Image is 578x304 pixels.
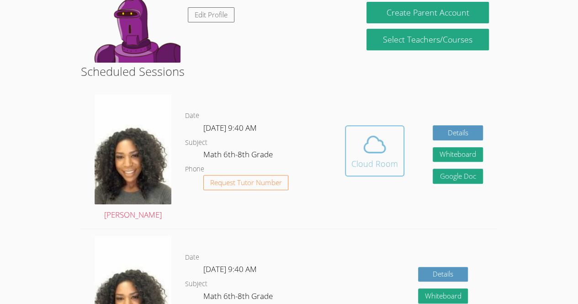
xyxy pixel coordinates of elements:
a: [PERSON_NAME] [95,94,171,222]
button: Whiteboard [418,288,468,304]
button: Request Tutor Number [203,175,289,190]
a: Select Teachers/Courses [366,29,488,50]
dd: Math 6th-8th Grade [203,148,275,164]
a: Google Doc [433,169,483,184]
span: Request Tutor Number [210,179,282,186]
button: Create Parent Account [366,2,488,23]
a: Edit Profile [188,7,234,22]
dt: Subject [185,278,207,290]
span: [DATE] 9:40 AM [203,264,257,274]
a: Details [433,125,483,140]
dt: Date [185,110,199,122]
dt: Date [185,252,199,263]
a: Details [418,267,468,282]
span: [DATE] 9:40 AM [203,123,257,133]
img: avatar.png [95,94,171,204]
button: Whiteboard [433,147,483,162]
dt: Phone [185,164,204,175]
h2: Scheduled Sessions [81,63,497,80]
button: Cloud Room [345,125,404,176]
div: Cloud Room [351,157,398,170]
dt: Subject [185,137,207,149]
